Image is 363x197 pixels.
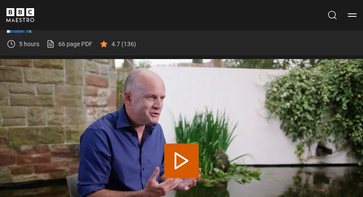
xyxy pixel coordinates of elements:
[19,40,39,49] p: 5 hours
[46,40,92,49] a: 66 page PDF
[164,144,199,178] button: Play Lesson The awkwardness principle
[6,8,34,22] svg: BBC Maestro
[111,40,136,49] p: 4.7 (136)
[348,11,357,19] button: Toggle navigation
